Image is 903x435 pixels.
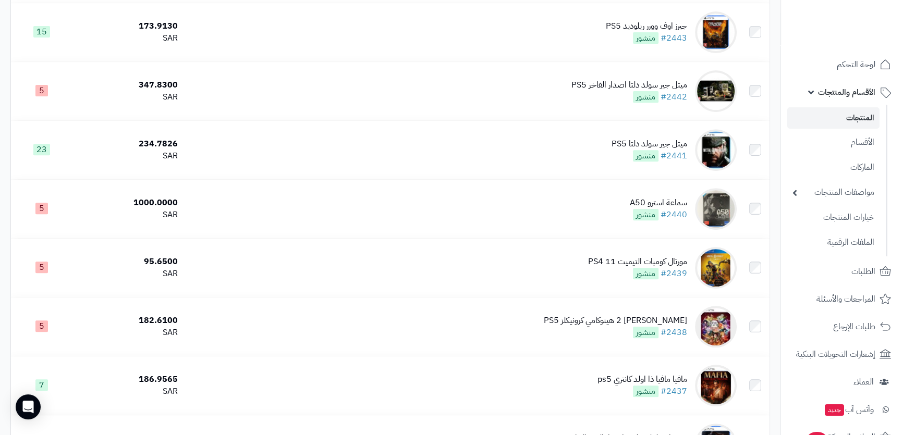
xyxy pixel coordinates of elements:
img: مورتال كومبات التيميت 11 PS4 [695,247,737,289]
span: وآتس آب [824,402,874,417]
span: منشور [633,209,658,220]
div: 347.8300 [76,79,178,91]
a: #2437 [661,385,687,397]
span: 5 [35,203,48,214]
span: العملاء [853,375,874,389]
div: ميتل جير سولد دلتا اصدار الفاخر PS5 [571,79,687,91]
a: وآتس آبجديد [787,397,897,422]
a: #2439 [661,267,687,280]
a: الطلبات [787,259,897,284]
img: مافيا مافيا ذا اولد كانتري ps5 [695,365,737,406]
div: 234.7826 [76,138,178,150]
div: ميتل جير سولد دلتا PS5 [612,138,687,150]
span: 15 [33,26,50,38]
a: لوحة التحكم [787,52,897,77]
span: 5 [35,85,48,96]
span: 5 [35,262,48,273]
div: SAR [76,209,178,221]
span: منشور [633,91,658,103]
div: SAR [76,386,178,397]
div: 1000.0000 [76,197,178,209]
div: سماعة استرو A50 [630,197,687,209]
a: #2440 [661,208,687,221]
span: منشور [633,386,658,397]
div: 182.6100 [76,315,178,327]
span: منشور [633,327,658,338]
span: منشور [633,268,658,279]
span: طلبات الإرجاع [833,319,875,334]
img: جيرز اوف وورر ريلوديد PS5 [695,11,737,53]
img: ميتل جير سولد دلتا اصدار الفاخر PS5 [695,70,737,112]
span: منشور [633,32,658,44]
div: SAR [76,150,178,162]
span: جديد [825,404,844,416]
span: لوحة التحكم [837,57,875,72]
span: الأقسام والمنتجات [818,85,875,100]
div: SAR [76,327,178,339]
a: طلبات الإرجاع [787,314,897,339]
div: 186.9565 [76,374,178,386]
div: مورتال كومبات التيميت 11 PS4 [588,256,687,268]
img: ميتل جير سولد دلتا PS5 [695,129,737,171]
div: Open Intercom Messenger [16,394,41,419]
div: 173.9130 [76,20,178,32]
a: إشعارات التحويلات البنكية [787,342,897,367]
div: SAR [76,32,178,44]
a: خيارات المنتجات [787,206,880,229]
div: جيرز اوف وورر ريلوديد PS5 [606,20,687,32]
div: SAR [76,268,178,280]
div: SAR [76,91,178,103]
div: مافيا مافيا ذا اولد كانتري ps5 [597,374,687,386]
a: مواصفات المنتجات [787,181,880,204]
div: 95.6500 [76,256,178,268]
a: المراجعات والأسئلة [787,287,897,312]
a: العملاء [787,369,897,394]
a: الملفات الرقمية [787,231,880,254]
span: الطلبات [851,264,875,279]
div: [PERSON_NAME] 2 هينوكامي كرونيكلز PS5 [544,315,687,327]
span: 23 [33,144,50,155]
a: الأقسام [787,131,880,154]
a: #2443 [661,32,687,44]
img: ديمون سلاير 2 هينوكامي كرونيكلز PS5 [695,306,737,347]
a: #2441 [661,150,687,162]
a: المنتجات [787,107,880,129]
span: منشور [633,150,658,161]
span: إشعارات التحويلات البنكية [796,347,875,362]
span: 5 [35,320,48,332]
span: المراجعات والأسئلة [816,292,875,306]
span: 7 [35,379,48,391]
img: logo-2.png [832,26,893,47]
a: #2442 [661,91,687,103]
img: سماعة استرو A50 [695,188,737,230]
a: #2438 [661,326,687,339]
a: الماركات [787,156,880,179]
